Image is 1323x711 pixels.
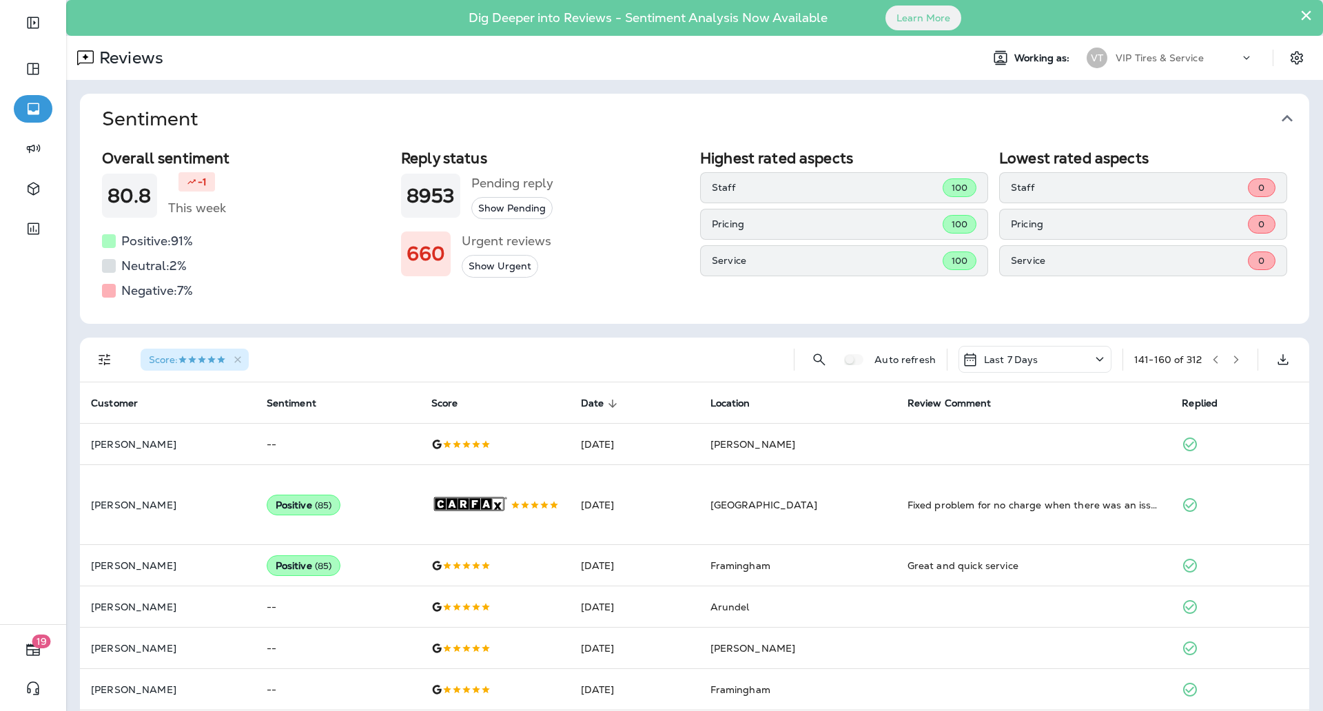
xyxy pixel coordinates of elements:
[1258,218,1264,230] span: 0
[1300,4,1313,26] button: Close
[907,498,1160,512] div: Fixed problem for no charge when there was an issue
[407,243,445,265] h1: 660
[267,398,334,410] span: Sentiment
[121,280,193,302] h5: Negative: 7 %
[471,197,553,220] button: Show Pending
[907,398,1009,410] span: Review Comment
[999,150,1287,167] h2: Lowest rated aspects
[874,354,936,365] p: Auto refresh
[710,642,796,655] span: [PERSON_NAME]
[256,586,420,628] td: --
[256,669,420,710] td: --
[952,255,967,267] span: 100
[462,255,538,278] button: Show Urgent
[429,16,868,20] p: Dig Deeper into Reviews - Sentiment Analysis Now Available
[710,398,768,410] span: Location
[710,559,770,572] span: Framingham
[1134,354,1202,365] div: 141 - 160 of 312
[570,424,699,465] td: [DATE]
[1011,255,1248,266] p: Service
[102,107,198,130] h1: Sentiment
[91,439,245,450] p: [PERSON_NAME]
[710,601,750,613] span: Arundel
[907,398,992,409] span: Review Comment
[91,398,156,410] span: Customer
[91,684,245,695] p: [PERSON_NAME]
[168,197,226,219] h5: This week
[710,499,817,511] span: [GEOGRAPHIC_DATA]
[315,560,332,572] span: ( 85 )
[315,499,332,511] span: ( 85 )
[267,555,341,576] div: Positive
[1258,182,1264,194] span: 0
[91,346,119,373] button: Filters
[570,628,699,669] td: [DATE]
[1182,398,1235,410] span: Replied
[581,398,604,409] span: Date
[94,48,163,68] p: Reviews
[471,172,553,194] h5: Pending reply
[984,354,1038,365] p: Last 7 Days
[710,683,770,696] span: Framingham
[80,144,1309,324] div: Sentiment
[256,424,420,465] td: --
[462,230,551,252] h5: Urgent reviews
[1011,182,1248,193] p: Staff
[1182,398,1218,409] span: Replied
[712,218,943,229] p: Pricing
[256,628,420,669] td: --
[431,398,458,409] span: Score
[91,499,245,511] p: [PERSON_NAME]
[121,230,193,252] h5: Positive: 91 %
[570,586,699,628] td: [DATE]
[107,185,152,207] h1: 80.8
[91,643,245,654] p: [PERSON_NAME]
[1269,346,1297,373] button: Export as CSV
[712,255,943,266] p: Service
[267,398,316,409] span: Sentiment
[1258,255,1264,267] span: 0
[1284,45,1309,70] button: Settings
[700,150,988,167] h2: Highest rated aspects
[712,182,943,193] p: Staff
[1087,48,1107,68] div: VT
[198,175,207,189] p: -1
[570,545,699,586] td: [DATE]
[907,559,1160,573] div: Great and quick service
[570,669,699,710] td: [DATE]
[885,6,961,30] button: Learn More
[91,398,138,409] span: Customer
[570,465,699,545] td: [DATE]
[102,150,390,167] h2: Overall sentiment
[710,398,750,409] span: Location
[581,398,622,410] span: Date
[121,255,187,277] h5: Neutral: 2 %
[407,185,455,207] h1: 8953
[14,9,52,37] button: Expand Sidebar
[431,398,476,410] span: Score
[1014,52,1073,64] span: Working as:
[91,560,245,571] p: [PERSON_NAME]
[806,346,833,373] button: Search Reviews
[952,218,967,230] span: 100
[1011,218,1248,229] p: Pricing
[401,150,689,167] h2: Reply status
[91,94,1320,144] button: Sentiment
[141,349,249,371] div: Score:5 Stars
[1116,52,1204,63] p: VIP Tires & Service
[149,353,226,366] span: Score :
[32,635,51,648] span: 19
[14,636,52,663] button: 19
[952,182,967,194] span: 100
[710,438,796,451] span: [PERSON_NAME]
[91,601,245,612] p: [PERSON_NAME]
[267,495,341,515] div: Positive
